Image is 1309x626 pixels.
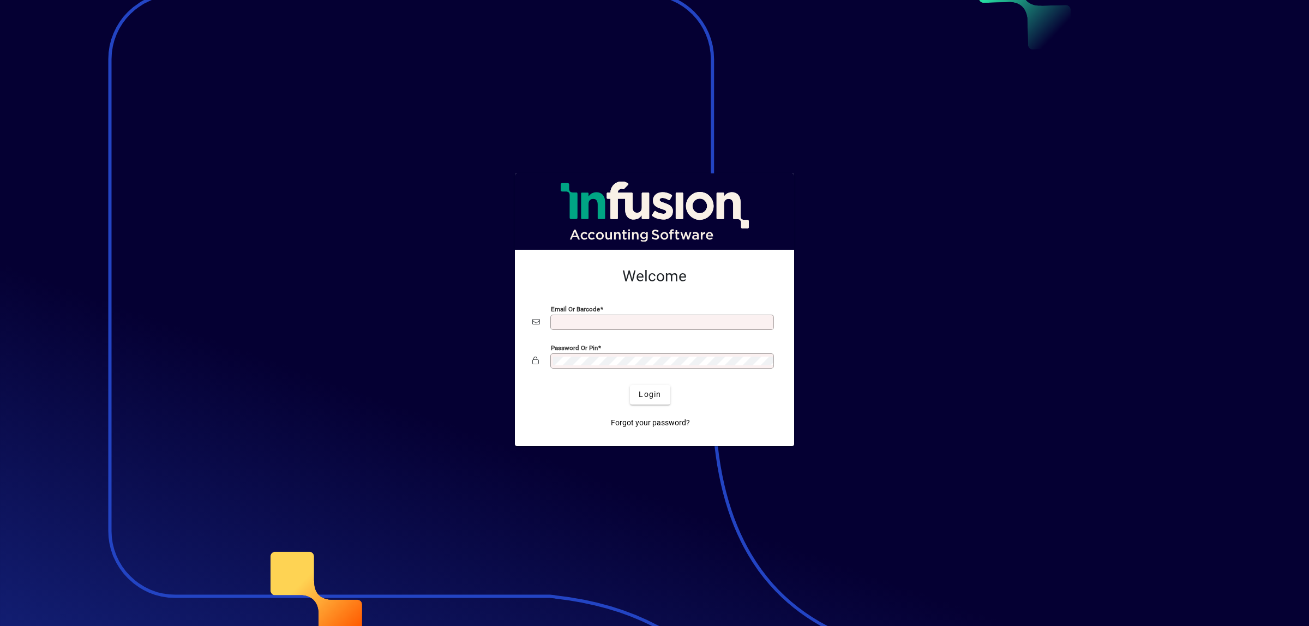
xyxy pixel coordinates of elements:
button: Login [630,385,670,405]
mat-label: Email or Barcode [551,305,600,312]
span: Login [639,389,661,400]
a: Forgot your password? [607,413,694,433]
mat-label: Password or Pin [551,344,598,351]
span: Forgot your password? [611,417,690,429]
h2: Welcome [532,267,777,286]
